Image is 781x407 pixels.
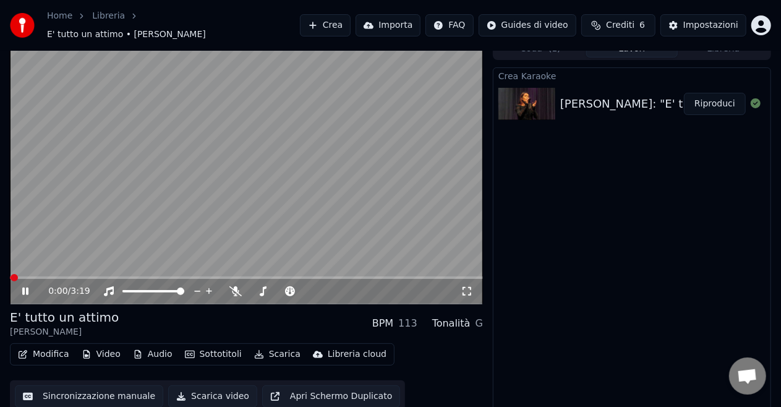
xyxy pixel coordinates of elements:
button: Modifica [13,346,74,363]
button: Sottotitoli [180,346,247,363]
nav: breadcrumb [47,10,300,41]
div: Impostazioni [683,19,738,32]
button: Importa [356,14,420,36]
div: G [476,316,483,331]
span: 0:00 [48,285,67,298]
button: Video [77,346,126,363]
div: 113 [398,316,417,331]
div: [PERSON_NAME] [10,326,119,338]
span: 6 [639,19,645,32]
a: Home [47,10,72,22]
button: Scarica [249,346,305,363]
div: BPM [372,316,393,331]
a: Libreria [92,10,125,22]
div: Libreria cloud [328,348,386,361]
button: Impostazioni [660,14,746,36]
div: Aprire la chat [729,358,766,395]
button: Crediti6 [581,14,655,36]
div: / [48,285,78,298]
span: E' tutto un attimo • [PERSON_NAME] [47,28,206,41]
span: Crediti [606,19,634,32]
div: Crea Karaoke [493,68,770,83]
span: 3:19 [70,285,90,298]
button: Audio [128,346,177,363]
div: Tonalità [432,316,471,331]
img: youka [10,13,35,38]
button: Crea [300,14,351,36]
button: FAQ [425,14,473,36]
div: E' tutto un attimo [10,309,119,326]
button: Riproduci [684,93,746,115]
button: Guides di video [479,14,576,36]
